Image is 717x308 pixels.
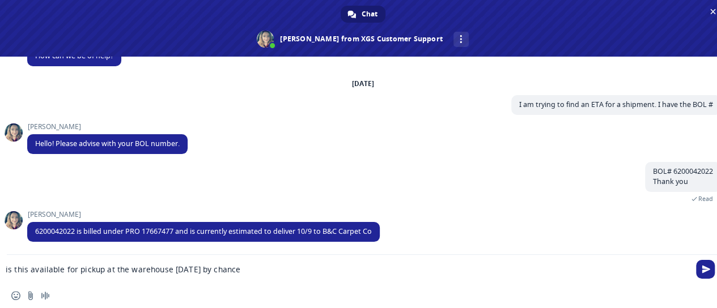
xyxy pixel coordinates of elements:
[352,80,374,87] div: [DATE]
[519,100,713,109] span: I am trying to find an ETA for a shipment. I have the BOL #
[6,264,684,275] textarea: Compose your message...
[27,123,188,131] span: [PERSON_NAME]
[11,291,20,300] span: Insert an emoji
[653,166,713,186] span: BOL# 6200042022 Thank you
[26,291,35,300] span: Send a file
[453,32,469,47] div: More channels
[362,6,377,23] span: Chat
[341,6,385,23] div: Chat
[35,139,180,148] span: Hello! Please advise with your BOL number.
[27,211,380,219] span: [PERSON_NAME]
[698,195,713,203] span: Read
[696,260,715,279] span: Send
[35,226,372,236] span: 6200042022 is billed under PRO 17667477 and is currently estimated to deliver 10/9 to B&C Carpet Co
[41,291,50,300] span: Audio message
